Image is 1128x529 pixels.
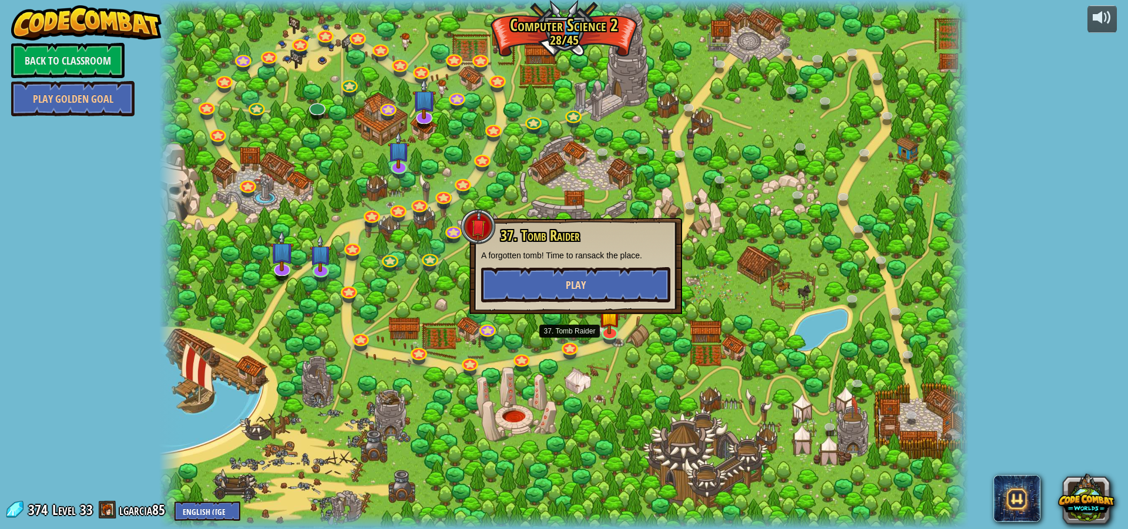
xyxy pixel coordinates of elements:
[1087,5,1117,33] button: Adjust volume
[412,79,435,119] img: level-banner-unstarted-subscriber.png
[481,250,670,261] p: A forgotten tomb! Time to ransack the place.
[28,500,51,519] span: 374
[310,235,331,272] img: level-banner-unstarted-subscriber.png
[270,231,294,271] img: level-banner-unstarted-subscriber.png
[119,500,169,519] a: lgarcia85
[388,132,410,169] img: level-banner-unstarted-subscriber.png
[599,298,621,335] img: level-banner-started.png
[11,81,135,116] a: Play Golden Goal
[11,43,125,78] a: Back to Classroom
[481,267,670,302] button: Play
[501,225,580,245] span: 37. Tomb Raider
[566,278,586,292] span: Play
[52,500,76,520] span: Level
[80,500,93,519] span: 33
[11,5,162,41] img: CodeCombat - Learn how to code by playing a game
